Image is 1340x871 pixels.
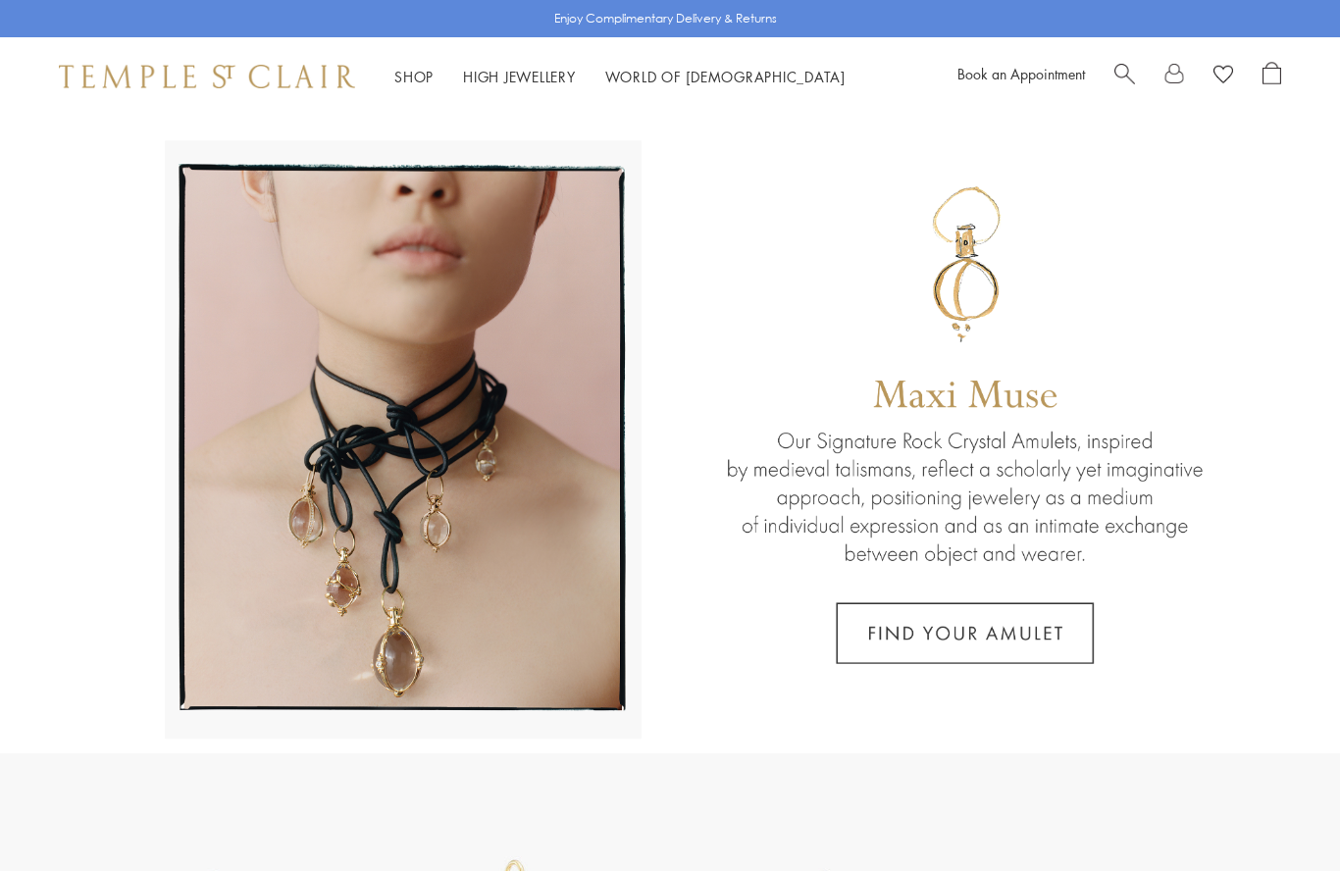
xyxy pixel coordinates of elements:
img: Temple St. Clair [59,65,355,88]
iframe: Gorgias live chat messenger [1242,779,1320,851]
p: Enjoy Complimentary Delivery & Returns [554,9,777,28]
nav: Main navigation [394,65,846,89]
a: Open Shopping Bag [1263,62,1281,91]
a: View Wishlist [1213,62,1233,91]
a: Book an Appointment [957,64,1085,83]
a: High JewelleryHigh Jewellery [463,67,576,86]
a: World of [DEMOGRAPHIC_DATA]World of [DEMOGRAPHIC_DATA] [605,67,846,86]
a: Search [1114,62,1135,91]
a: ShopShop [394,67,434,86]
